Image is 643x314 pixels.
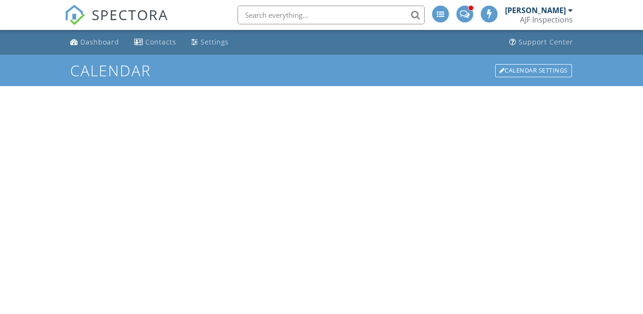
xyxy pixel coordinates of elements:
div: Calendar Settings [495,64,572,77]
a: Support Center [506,34,577,51]
a: Dashboard [66,34,123,51]
a: Calendar Settings [494,63,573,78]
input: Search everything... [238,6,425,24]
div: Settings [201,37,229,46]
a: Contacts [130,34,180,51]
div: Contacts [145,37,176,46]
div: AJF Inspections [520,15,573,24]
h1: Calendar [70,62,572,79]
div: Support Center [519,37,573,46]
a: Settings [188,34,232,51]
span: SPECTORA [92,5,168,24]
img: The Best Home Inspection Software - Spectora [65,5,85,25]
div: [PERSON_NAME] [505,6,566,15]
a: SPECTORA [65,13,168,32]
div: Dashboard [80,37,119,46]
